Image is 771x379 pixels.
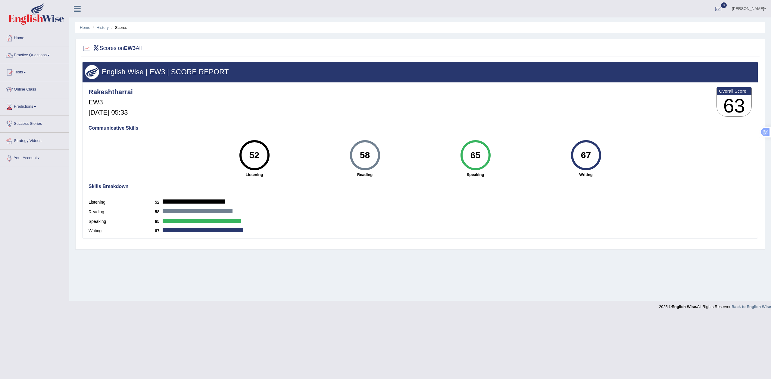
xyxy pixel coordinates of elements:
[0,98,69,113] a: Predictions
[672,304,697,309] strong: English Wise.
[0,150,69,165] a: Your Account
[243,143,265,168] div: 52
[89,88,133,96] h4: Rakeshtharrai
[155,209,163,214] b: 58
[0,47,69,62] a: Practice Questions
[575,143,597,168] div: 67
[354,143,376,168] div: 58
[89,125,752,131] h4: Communicative Skills
[89,199,155,205] label: Listening
[89,218,155,225] label: Speaking
[89,228,155,234] label: Writing
[155,200,163,205] b: 52
[110,25,127,30] li: Scores
[659,301,771,310] div: 2025 © All Rights Reserved
[124,45,136,51] b: EW3
[89,209,155,215] label: Reading
[464,143,486,168] div: 65
[0,133,69,148] a: Strategy Videos
[0,116,69,131] a: Success Stories
[202,172,307,177] strong: Listening
[89,99,133,106] h5: EW3
[0,30,69,45] a: Home
[85,65,99,79] img: wings.png
[534,172,638,177] strong: Writing
[155,228,163,233] b: 67
[80,25,90,30] a: Home
[732,304,771,309] a: Back to English Wise
[423,172,528,177] strong: Speaking
[89,184,752,189] h4: Skills Breakdown
[82,44,142,53] h2: Scores on All
[155,219,163,224] b: 65
[719,88,749,94] b: Overall Score
[0,64,69,79] a: Tests
[97,25,109,30] a: History
[717,95,751,117] h3: 63
[89,109,133,116] h5: [DATE] 05:33
[0,81,69,96] a: Online Class
[85,68,755,76] h3: English Wise | EW3 | SCORE REPORT
[721,2,727,8] span: 0
[313,172,417,177] strong: Reading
